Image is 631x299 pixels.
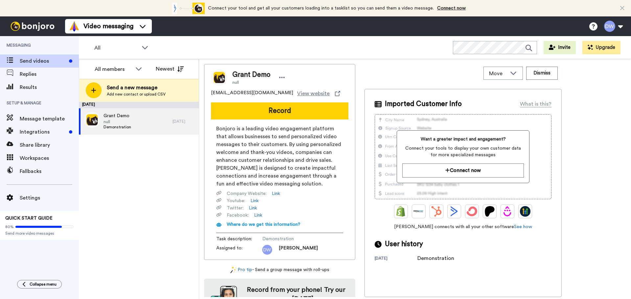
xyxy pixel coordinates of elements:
[5,231,74,236] span: Send more video messages
[279,245,318,255] span: [PERSON_NAME]
[402,145,524,158] span: Connect your tools to display your own customer data for more specialized messages
[449,206,459,217] img: ActiveCampaign
[431,206,442,217] img: Hubspot
[104,124,131,130] span: Demonstration
[20,167,79,175] span: Fallbacks
[385,99,462,109] span: Imported Customer Info
[526,67,558,80] button: Dismiss
[520,100,551,108] div: What is this?
[227,198,245,204] span: Youtube :
[20,83,79,91] span: Results
[502,206,513,217] img: Drip
[467,206,477,217] img: ConvertKit
[385,239,423,249] span: User history
[95,65,132,73] div: All members
[211,102,348,119] button: Record
[232,80,270,85] span: null
[514,224,532,229] a: See how
[208,6,434,11] span: Connect your tool and get all your customers loading into a tasklist so you can send them a video...
[227,212,249,219] span: Facebook :
[5,216,53,221] span: QUICK START GUIDE
[30,282,57,287] span: Collapse menu
[104,113,131,119] span: Grant Demo
[375,224,551,230] span: [PERSON_NAME] connects with all your other software
[83,22,133,31] span: Video messaging
[544,41,576,54] button: Invite
[272,190,280,197] a: Link
[417,254,454,262] div: Demonstration
[249,205,257,211] a: Link
[227,205,244,211] span: Twitter :
[216,236,262,242] span: Task description :
[250,198,259,204] a: Link
[232,70,270,80] span: Grant Demo
[582,41,620,54] button: Upgrade
[8,22,57,31] img: bj-logo-header-white.svg
[79,102,199,108] div: [DATE]
[104,119,131,124] span: null
[20,141,79,149] span: Share library
[107,92,166,97] span: Add new contact or upload CSV
[107,84,166,92] span: Send a new message
[227,222,300,227] span: Where do we get this information?
[20,57,66,65] span: Send videos
[520,206,530,217] img: GoHighLevel
[84,112,100,128] img: ec226b0a-b2f6-4e1c-8279-79e27e1aeedb.png
[230,267,252,273] a: Pro tip
[413,206,424,217] img: Ontraport
[20,128,66,136] span: Integrations
[254,212,262,219] a: Link
[211,69,227,86] img: Image of Grant Demo
[396,206,406,217] img: Shopify
[20,70,79,78] span: Replies
[151,62,189,75] button: Newest
[20,154,79,162] span: Workspaces
[402,136,524,142] span: Want a greater impact and engagement?
[204,267,355,273] div: - Send a group message with roll-ups
[169,3,205,14] div: animation
[227,190,267,197] span: Company Website :
[484,206,495,217] img: Patreon
[297,90,330,97] span: View website
[297,90,340,97] a: View website
[437,6,466,11] a: Connect now
[211,90,293,97] span: [EMAIL_ADDRESS][DOMAIN_NAME]
[69,21,80,32] img: vm-color.svg
[230,267,236,273] img: magic-wand.svg
[216,245,262,255] span: Assigned to:
[20,115,79,123] span: Message template
[489,70,507,77] span: Move
[173,119,196,124] div: [DATE]
[94,44,138,52] span: All
[262,236,325,242] span: Demonstration
[17,280,62,288] button: Collapse menu
[402,163,524,178] button: Connect now
[375,256,417,262] div: [DATE]
[262,245,272,255] img: dw.png
[216,125,343,188] span: Bonjoro is a leading video engagement platform that allows businesses to send personalized video ...
[20,194,79,202] span: Settings
[5,224,14,229] span: 80%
